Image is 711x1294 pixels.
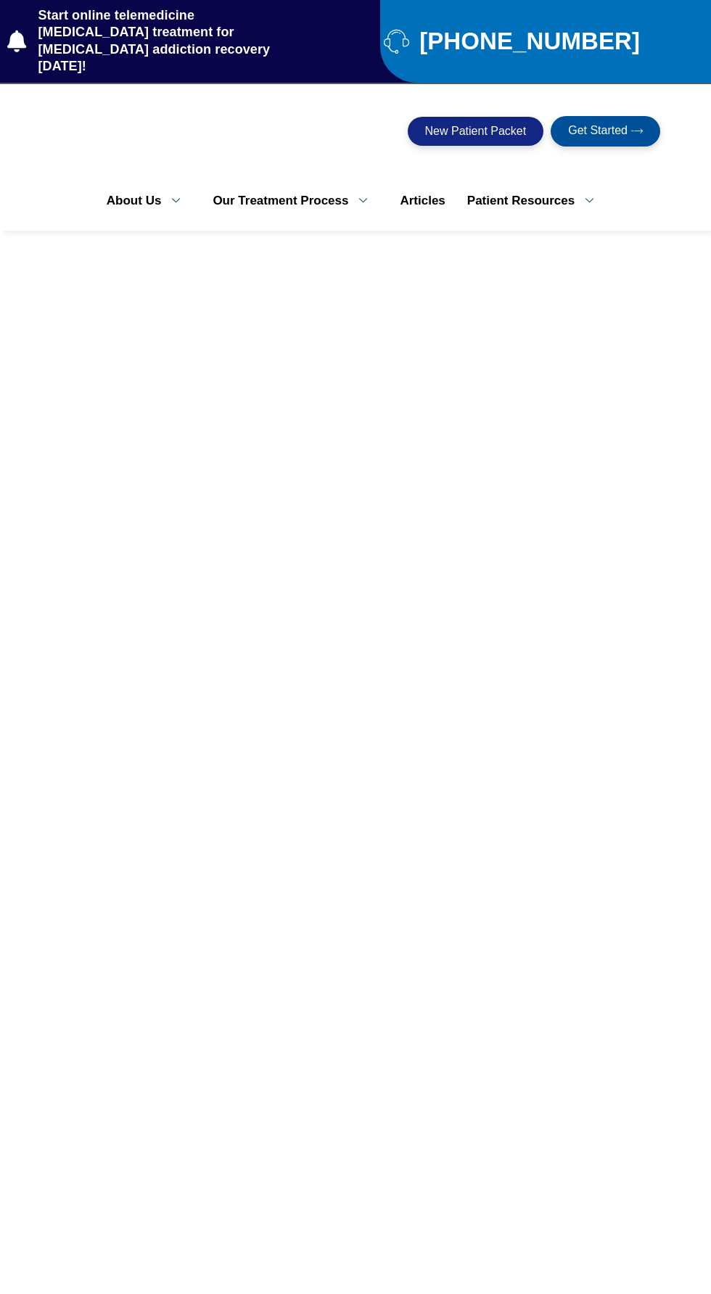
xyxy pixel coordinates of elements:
a: Start online telemedicine [MEDICAL_DATA] treatment for [MEDICAL_DATA] addiction recovery [DATE]! [7,7,305,75]
span: New Patient Packet [425,125,527,137]
span: [PHONE_NUMBER] [416,33,640,49]
a: Patient Resources [456,186,615,216]
a: [PHONE_NUMBER] [384,28,704,54]
a: Articles [389,186,456,216]
span: Start online telemedicine [MEDICAL_DATA] treatment for [MEDICAL_DATA] addiction recovery [DATE]! [35,7,305,75]
a: Our Treatment Process [202,186,389,216]
a: Get Started [551,116,660,147]
span: Get Started [568,125,628,138]
a: About Us [96,186,202,216]
a: New Patient Packet [408,117,544,146]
